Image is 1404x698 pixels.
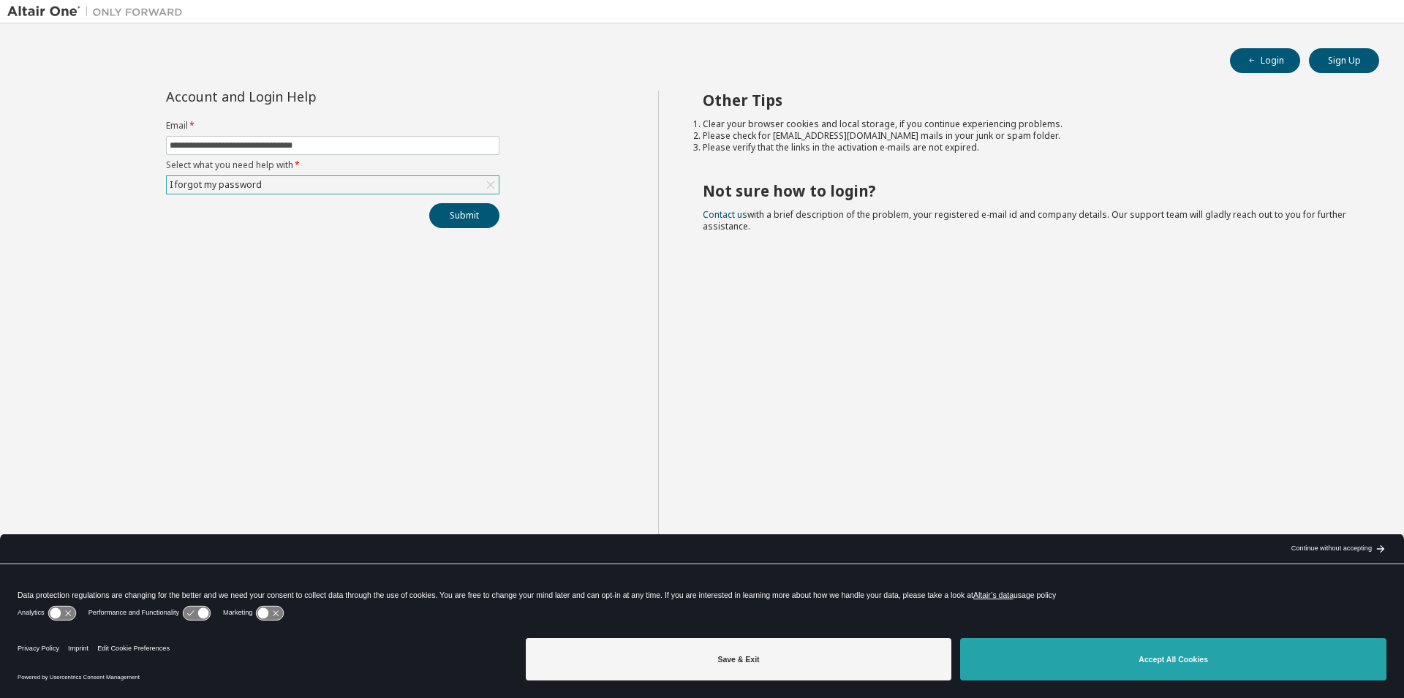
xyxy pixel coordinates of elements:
[1309,48,1379,73] button: Sign Up
[703,181,1354,200] h2: Not sure how to login?
[166,120,499,132] label: Email
[703,118,1354,130] li: Clear your browser cookies and local storage, if you continue experiencing problems.
[703,130,1354,142] li: Please check for [EMAIL_ADDRESS][DOMAIN_NAME] mails in your junk or spam folder.
[703,208,747,221] a: Contact us
[167,177,264,193] div: I forgot my password
[167,176,499,194] div: I forgot my password
[1230,48,1300,73] button: Login
[703,142,1354,153] li: Please verify that the links in the activation e-mails are not expired.
[703,91,1354,110] h2: Other Tips
[7,4,190,19] img: Altair One
[429,203,499,228] button: Submit
[166,91,433,102] div: Account and Login Help
[166,159,499,171] label: Select what you need help with
[703,208,1346,232] span: with a brief description of the problem, your registered e-mail id and company details. Our suppo...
